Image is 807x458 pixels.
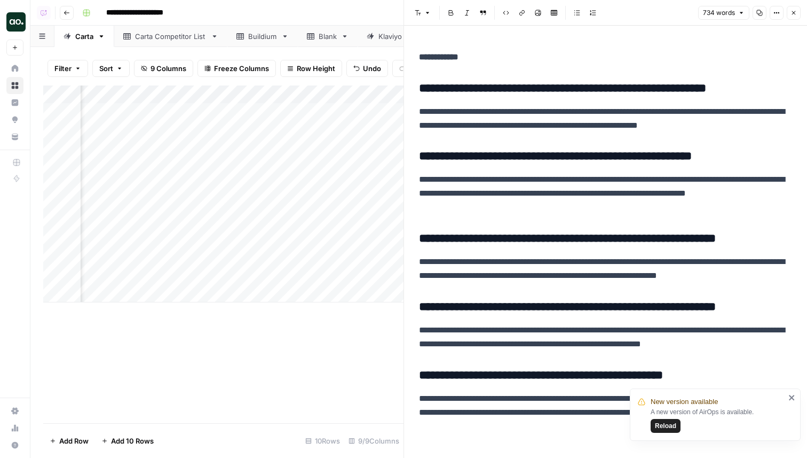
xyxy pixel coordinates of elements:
div: Klaviyo [378,31,403,42]
div: Buildium [248,31,277,42]
span: Undo [363,63,381,74]
span: Filter [54,63,72,74]
div: Blank [319,31,337,42]
button: Workspace: AirOps Builders [6,9,23,35]
div: 9/9 Columns [344,432,403,449]
a: Usage [6,420,23,437]
a: Your Data [6,128,23,145]
button: Reload [651,419,681,433]
a: Buildium [227,26,298,47]
div: 10 Rows [301,432,344,449]
button: Undo [346,60,388,77]
span: Reload [655,421,676,431]
img: AirOps Builders Logo [6,12,26,32]
button: Sort [92,60,130,77]
span: Add 10 Rows [111,436,154,446]
a: Carta [54,26,114,47]
a: Opportunities [6,111,23,128]
button: Add Row [43,432,95,449]
div: Carta [75,31,93,42]
a: Carta Competitor List [114,26,227,47]
span: 9 Columns [151,63,186,74]
span: New version available [651,397,718,407]
span: Freeze Columns [214,63,269,74]
a: Blank [298,26,358,47]
button: 734 words [698,6,749,20]
a: Home [6,60,23,77]
span: Add Row [59,436,89,446]
a: Settings [6,402,23,420]
a: Browse [6,77,23,94]
button: Help + Support [6,437,23,454]
a: Klaviyo [358,26,424,47]
span: 734 words [703,8,735,18]
a: Insights [6,94,23,111]
button: Add 10 Rows [95,432,160,449]
button: close [788,393,796,402]
button: Filter [48,60,88,77]
button: Freeze Columns [197,60,276,77]
div: A new version of AirOps is available. [651,407,785,433]
span: Sort [99,63,113,74]
span: Row Height [297,63,335,74]
button: Row Height [280,60,342,77]
button: 9 Columns [134,60,193,77]
div: Carta Competitor List [135,31,207,42]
